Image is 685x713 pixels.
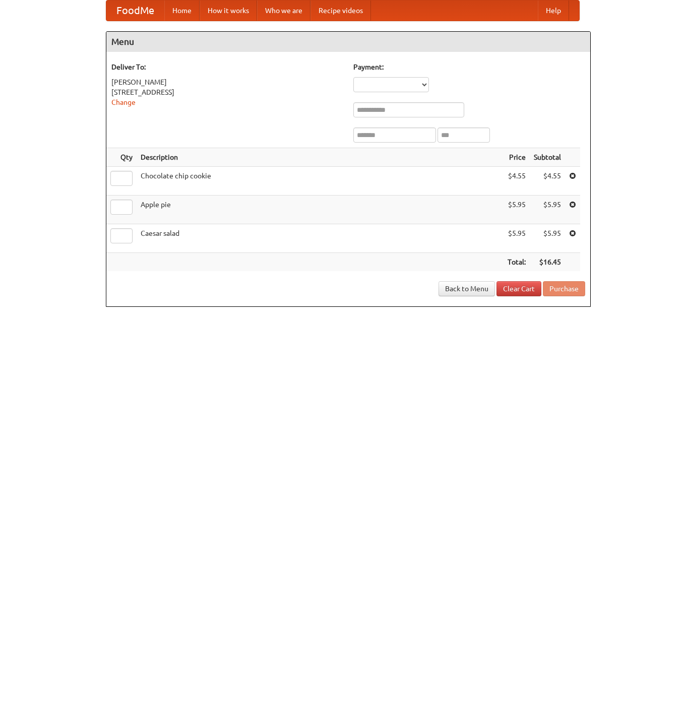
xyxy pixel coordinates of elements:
[504,148,530,167] th: Price
[496,281,541,296] a: Clear Cart
[200,1,257,21] a: How it works
[439,281,495,296] a: Back to Menu
[106,148,137,167] th: Qty
[530,167,565,196] td: $4.55
[530,253,565,272] th: $16.45
[504,196,530,224] td: $5.95
[530,196,565,224] td: $5.95
[543,281,585,296] button: Purchase
[310,1,371,21] a: Recipe videos
[538,1,569,21] a: Help
[530,148,565,167] th: Subtotal
[106,32,590,52] h4: Menu
[106,1,164,21] a: FoodMe
[137,167,504,196] td: Chocolate chip cookie
[111,77,343,87] div: [PERSON_NAME]
[137,196,504,224] td: Apple pie
[530,224,565,253] td: $5.95
[504,224,530,253] td: $5.95
[353,62,585,72] h5: Payment:
[257,1,310,21] a: Who we are
[164,1,200,21] a: Home
[504,167,530,196] td: $4.55
[111,62,343,72] h5: Deliver To:
[111,87,343,97] div: [STREET_ADDRESS]
[111,98,136,106] a: Change
[504,253,530,272] th: Total:
[137,148,504,167] th: Description
[137,224,504,253] td: Caesar salad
